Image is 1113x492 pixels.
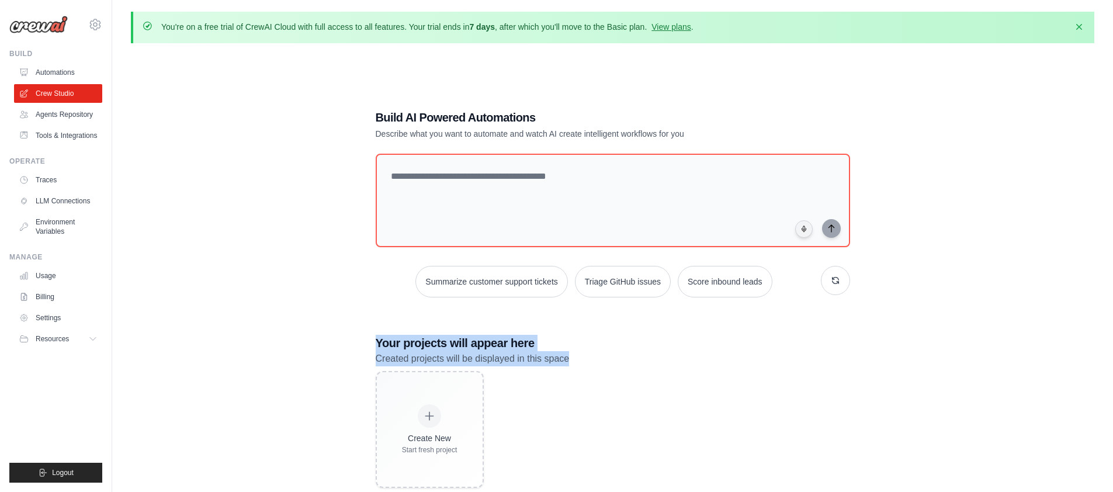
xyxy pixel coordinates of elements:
p: Created projects will be displayed in this space [376,351,850,366]
div: Build [9,49,102,58]
button: Triage GitHub issues [575,266,671,297]
button: Logout [9,463,102,483]
span: Logout [52,468,74,477]
button: Score inbound leads [678,266,772,297]
a: LLM Connections [14,192,102,210]
button: Resources [14,330,102,348]
a: View plans [651,22,691,32]
p: You're on a free trial of CrewAI Cloud with full access to all features. Your trial ends in , aft... [161,21,694,33]
div: Manage [9,252,102,262]
a: Traces [14,171,102,189]
a: Environment Variables [14,213,102,241]
a: Billing [14,287,102,306]
a: Tools & Integrations [14,126,102,145]
h3: Your projects will appear here [376,335,850,351]
strong: 7 days [469,22,495,32]
h1: Build AI Powered Automations [376,109,768,126]
button: Get new suggestions [821,266,850,295]
span: Resources [36,334,69,344]
div: Create New [402,432,457,444]
button: Summarize customer support tickets [415,266,567,297]
p: Describe what you want to automate and watch AI create intelligent workflows for you [376,128,768,140]
a: Crew Studio [14,84,102,103]
a: Agents Repository [14,105,102,124]
div: Operate [9,157,102,166]
a: Automations [14,63,102,82]
img: Logo [9,16,68,33]
a: Settings [14,309,102,327]
div: Start fresh project [402,445,457,455]
button: Click to speak your automation idea [795,220,813,238]
a: Usage [14,266,102,285]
